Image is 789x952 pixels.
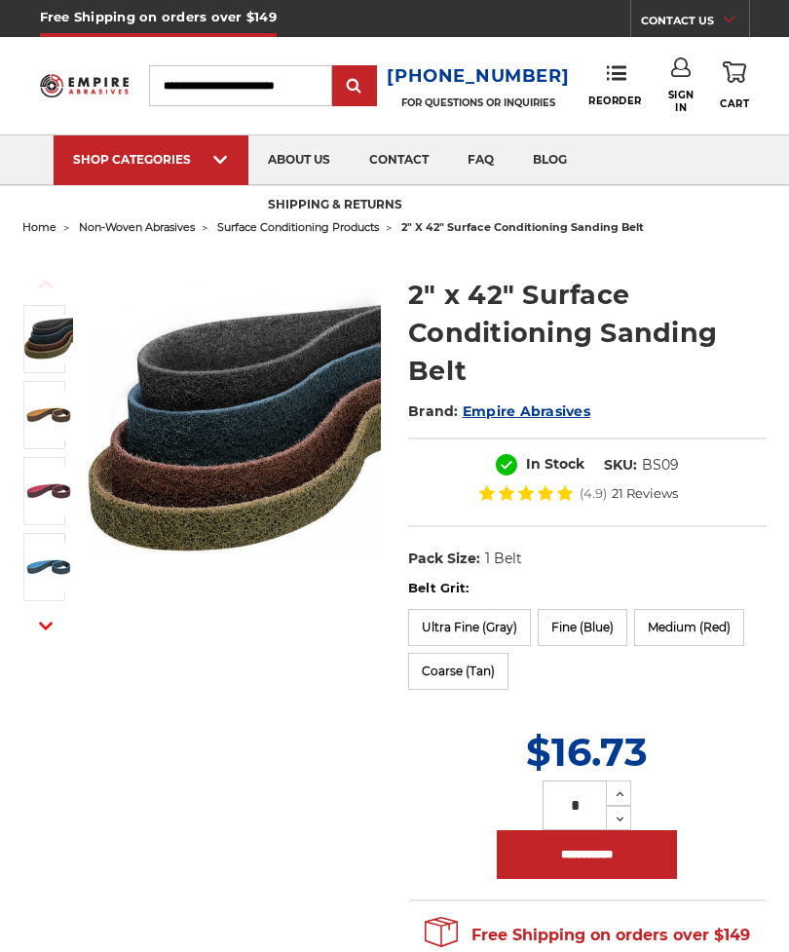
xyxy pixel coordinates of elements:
span: Brand: [408,402,459,420]
input: Submit [335,67,374,106]
dt: SKU: [604,455,637,476]
a: non-woven abrasives [79,220,195,234]
span: Reorder [588,95,642,107]
span: $16.73 [526,728,648,776]
a: home [22,220,56,234]
img: 2"x42" Surface Conditioning Sanding Belts [89,287,381,579]
a: blog [513,135,586,185]
dd: 1 Belt [485,549,522,569]
img: Empire Abrasives [40,68,130,103]
dt: Pack Size: [408,549,480,569]
a: Reorder [588,64,642,106]
span: Cart [720,97,749,110]
a: surface conditioning products [217,220,379,234]
span: (4.9) [580,487,607,500]
a: contact [350,135,448,185]
span: In Stock [526,455,584,473]
a: shipping & returns [248,181,422,231]
a: Empire Abrasives [463,402,590,420]
img: 2"x42" Medium Surface Conditioning Belt [24,467,73,515]
span: 21 Reviews [612,487,678,500]
button: Previous [22,263,69,305]
span: 2" x 42" surface conditioning sanding belt [401,220,644,234]
h1: 2" x 42" Surface Conditioning Sanding Belt [408,276,767,390]
a: Cart [720,57,749,113]
p: FOR QUESTIONS OR INQUIRIES [387,96,569,109]
img: 2"x42" Fine Surface Conditioning Belt [24,543,73,591]
img: 2"x42" Coarse Surface Conditioning Belt [24,391,73,439]
a: faq [448,135,513,185]
button: Next [22,605,69,647]
a: [PHONE_NUMBER] [387,62,569,91]
img: 2"x42" Surface Conditioning Sanding Belts [24,315,73,363]
span: Sign In [668,89,695,114]
a: CONTACT US [641,10,749,37]
a: about us [248,135,350,185]
dd: BS09 [642,455,679,476]
div: SHOP CATEGORIES [73,152,229,167]
label: Belt Grit: [408,579,767,598]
